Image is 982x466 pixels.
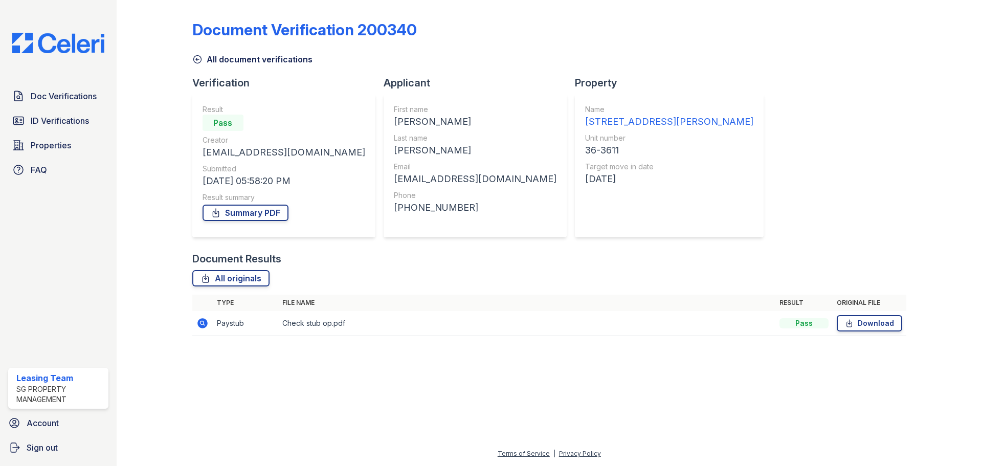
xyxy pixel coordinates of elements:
span: Properties [31,139,71,151]
div: Email [394,162,556,172]
div: Creator [203,135,365,145]
a: Summary PDF [203,205,288,221]
a: All originals [192,270,270,286]
span: FAQ [31,164,47,176]
div: SG Property Management [16,384,104,405]
a: Account [4,413,113,433]
div: | [553,450,555,457]
div: First name [394,104,556,115]
div: Pass [203,115,243,131]
div: [DATE] 05:58:20 PM [203,174,365,188]
span: Account [27,417,59,429]
a: Properties [8,135,108,156]
div: Pass [779,318,829,328]
div: 36-3611 [585,143,753,158]
a: ID Verifications [8,110,108,131]
div: [DATE] [585,172,753,186]
a: Download [837,315,902,331]
div: Phone [394,190,556,201]
div: [EMAIL_ADDRESS][DOMAIN_NAME] [394,172,556,186]
div: Unit number [585,133,753,143]
div: Document Verification 200340 [192,20,417,39]
div: Document Results [192,252,281,266]
a: Terms of Service [498,450,550,457]
div: [PERSON_NAME] [394,143,556,158]
a: Doc Verifications [8,86,108,106]
th: Result [775,295,833,311]
a: Privacy Policy [559,450,601,457]
div: Result [203,104,365,115]
a: Name [STREET_ADDRESS][PERSON_NAME] [585,104,753,129]
div: Submitted [203,164,365,174]
div: Target move in date [585,162,753,172]
div: Result summary [203,192,365,203]
div: [PHONE_NUMBER] [394,201,556,215]
th: File name [278,295,775,311]
span: Doc Verifications [31,90,97,102]
div: [PERSON_NAME] [394,115,556,129]
span: Sign out [27,441,58,454]
td: Check stub op.pdf [278,311,775,336]
div: Last name [394,133,556,143]
a: FAQ [8,160,108,180]
a: Sign out [4,437,113,458]
div: Verification [192,76,384,90]
span: ID Verifications [31,115,89,127]
div: Property [575,76,772,90]
th: Type [213,295,278,311]
div: [STREET_ADDRESS][PERSON_NAME] [585,115,753,129]
div: Leasing Team [16,372,104,384]
div: [EMAIL_ADDRESS][DOMAIN_NAME] [203,145,365,160]
th: Original file [833,295,906,311]
div: Applicant [384,76,575,90]
td: Paystub [213,311,278,336]
a: All document verifications [192,53,313,65]
img: CE_Logo_Blue-a8612792a0a2168367f1c8372b55b34899dd931a85d93a1a3d3e32e68fde9ad4.png [4,33,113,53]
div: Name [585,104,753,115]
